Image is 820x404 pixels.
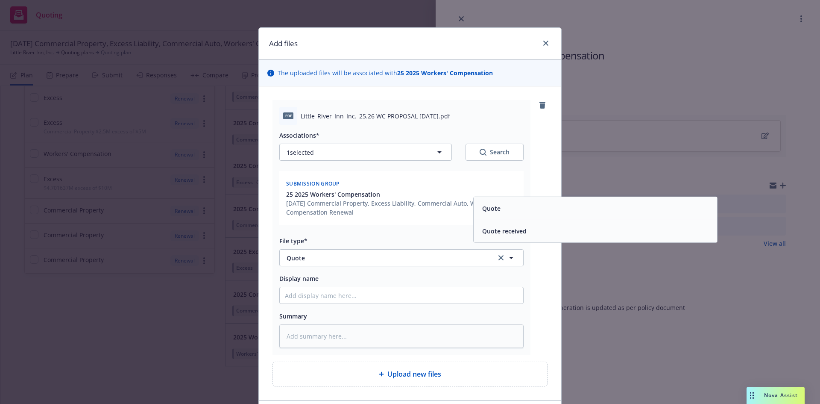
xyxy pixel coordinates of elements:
[764,392,798,399] span: Nova Assist
[482,204,501,213] button: Quote
[747,387,805,404] button: Nova Assist
[286,199,518,217] div: [DATE] Commercial Property, Excess Liability, Commercial Auto, Workers' Compensation Renewal
[482,227,527,236] button: Quote received
[747,387,757,404] div: Drag to move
